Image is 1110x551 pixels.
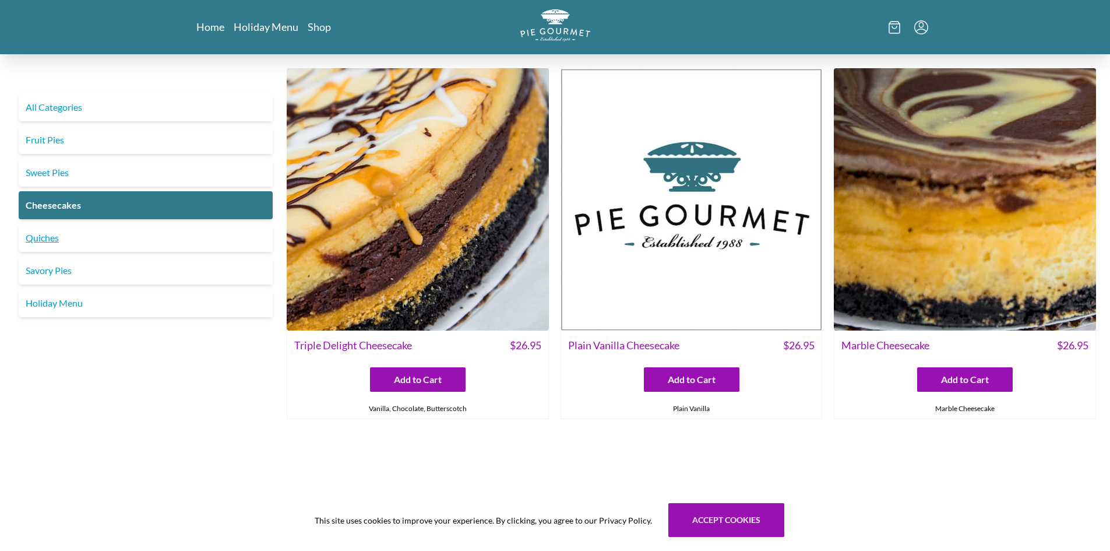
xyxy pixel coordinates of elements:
span: Marble Cheesecake [841,338,929,353]
button: Accept cookies [668,503,784,537]
img: logo [520,9,590,41]
a: Sweet Pies [19,159,273,187]
button: Add to Cart [370,367,466,392]
a: Cheesecakes [19,191,273,219]
button: Add to Cart [917,367,1013,392]
div: Vanilla, Chocolate, Butterscotch [287,399,548,419]
span: Add to Cart [941,373,989,387]
img: Marble Cheesecake [834,68,1096,331]
span: Add to Cart [394,373,442,387]
span: $ 26.95 [510,338,541,353]
span: This site uses cookies to improve your experience. By clicking, you agree to our Privacy Policy. [315,514,652,527]
span: $ 26.95 [1057,338,1088,353]
button: Add to Cart [644,367,739,392]
a: Holiday Menu [234,20,298,34]
span: Add to Cart [668,373,716,387]
a: Shop [308,20,331,34]
a: Home [196,20,224,34]
img: Plain Vanilla Cheesecake [561,68,823,331]
span: $ 26.95 [783,338,815,353]
a: Fruit Pies [19,126,273,154]
div: Plain Vanilla [561,399,822,419]
a: Logo [520,9,590,45]
span: Triple Delight Cheesecake [294,338,412,353]
img: Triple Delight Cheesecake [287,68,549,331]
a: Savory Pies [19,257,273,285]
button: Menu [914,20,928,34]
a: Quiches [19,224,273,252]
a: Holiday Menu [19,289,273,317]
span: Plain Vanilla Cheesecake [568,338,679,353]
div: Marble Cheesecake [834,399,1095,419]
a: All Categories [19,93,273,121]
